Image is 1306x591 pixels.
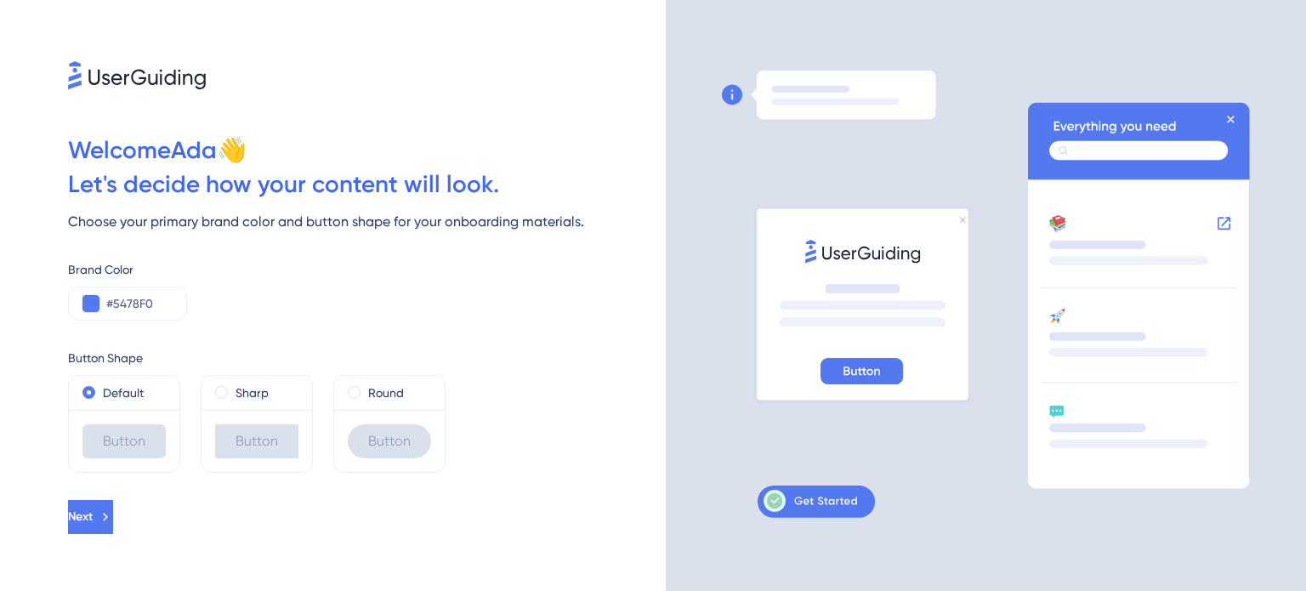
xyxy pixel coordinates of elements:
div: Welcome Ada 👋 [68,134,666,168]
div: Let ' s decide how your content will look. [68,168,666,202]
div: Choose your primary brand color and button shape for your onboarding materials. [68,212,666,232]
label: Sharp [236,383,269,403]
div: Button [348,424,431,458]
div: Brand Color [68,259,666,280]
div: Button [215,424,298,458]
button: Next [68,500,113,534]
label: Round [368,383,404,403]
span: Next [68,507,93,527]
label: Default [103,383,144,403]
div: Button [82,424,166,458]
div: Button Shape [68,348,666,368]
